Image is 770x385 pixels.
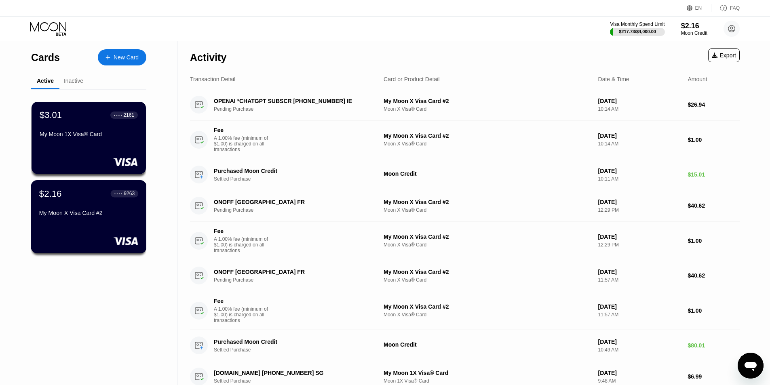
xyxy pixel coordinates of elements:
[384,242,592,248] div: Moon X Visa® Card
[214,269,371,275] div: ONOFF [GEOGRAPHIC_DATA] FR
[37,78,54,84] div: Active
[688,101,740,108] div: $26.94
[708,48,740,62] div: Export
[384,269,592,275] div: My Moon X Visa Card #2
[190,52,226,63] div: Activity
[123,112,134,118] div: 2161
[384,76,440,82] div: Card or Product Detail
[190,159,740,190] div: Purchased Moon CreditSettled PurchaseMoon Credit[DATE]10:11 AM$15.01
[190,120,740,159] div: FeeA 1.00% fee (minimum of $1.00) is charged on all transactionsMy Moon X Visa Card #2Moon X Visa...
[598,207,681,213] div: 12:29 PM
[598,76,629,82] div: Date & Time
[688,76,707,82] div: Amount
[384,199,592,205] div: My Moon X Visa Card #2
[598,303,681,310] div: [DATE]
[214,127,270,133] div: Fee
[32,102,146,174] div: $3.01● ● ● ●2161My Moon 1X Visa® Card
[114,54,139,61] div: New Card
[598,347,681,353] div: 10:49 AM
[730,5,740,11] div: FAQ
[214,228,270,234] div: Fee
[214,176,382,182] div: Settled Purchase
[384,98,592,104] div: My Moon X Visa Card #2
[40,110,62,120] div: $3.01
[384,370,592,376] div: My Moon 1X Visa® Card
[190,89,740,120] div: OPENAI *CHATGPT SUBSCR [PHONE_NUMBER] IEPending PurchaseMy Moon X Visa Card #2Moon X Visa® Card[D...
[114,192,122,195] div: ● ● ● ●
[688,137,740,143] div: $1.00
[384,378,592,384] div: Moon 1X Visa® Card
[688,238,740,244] div: $1.00
[738,353,764,379] iframe: Button to launch messaging window
[384,170,592,177] div: Moon Credit
[64,78,83,84] div: Inactive
[695,5,702,11] div: EN
[688,307,740,314] div: $1.00
[214,339,371,345] div: Purchased Moon Credit
[214,277,382,283] div: Pending Purchase
[190,330,740,361] div: Purchased Moon CreditSettled PurchaseMoon Credit[DATE]10:49 AM$80.01
[712,52,736,59] div: Export
[214,168,371,174] div: Purchased Moon Credit
[190,190,740,221] div: ONOFF [GEOGRAPHIC_DATA] FRPending PurchaseMy Moon X Visa Card #2Moon X Visa® Card[DATE]12:29 PM$4...
[384,133,592,139] div: My Moon X Visa Card #2
[40,131,138,137] div: My Moon 1X Visa® Card
[384,277,592,283] div: Moon X Visa® Card
[598,378,681,384] div: 9:48 AM
[681,22,707,36] div: $2.16Moon Credit
[610,21,665,36] div: Visa Monthly Spend Limit$217.73/$4,000.00
[214,347,382,353] div: Settled Purchase
[598,176,681,182] div: 10:11 AM
[214,135,274,152] div: A 1.00% fee (minimum of $1.00) is charged on all transactions
[384,106,592,112] div: Moon X Visa® Card
[384,341,592,348] div: Moon Credit
[214,298,270,304] div: Fee
[711,4,740,12] div: FAQ
[687,4,711,12] div: EN
[598,106,681,112] div: 10:14 AM
[214,370,371,376] div: [DOMAIN_NAME] [PHONE_NUMBER] SG
[214,98,371,104] div: OPENAI *CHATGPT SUBSCR [PHONE_NUMBER] IE
[214,306,274,323] div: A 1.00% fee (minimum of $1.00) is charged on all transactions
[598,199,681,205] div: [DATE]
[98,49,146,65] div: New Card
[384,234,592,240] div: My Moon X Visa Card #2
[598,269,681,275] div: [DATE]
[214,207,382,213] div: Pending Purchase
[598,312,681,318] div: 11:57 AM
[214,199,371,205] div: ONOFF [GEOGRAPHIC_DATA] FR
[214,236,274,253] div: A 1.00% fee (minimum of $1.00) is charged on all transactions
[598,98,681,104] div: [DATE]
[598,168,681,174] div: [DATE]
[190,76,235,82] div: Transaction Detail
[384,303,592,310] div: My Moon X Visa Card #2
[39,210,138,216] div: My Moon X Visa Card #2
[688,171,740,178] div: $15.01
[124,191,135,196] div: 9263
[190,291,740,330] div: FeeA 1.00% fee (minimum of $1.00) is charged on all transactionsMy Moon X Visa Card #2Moon X Visa...
[32,181,146,253] div: $2.16● ● ● ●9263My Moon X Visa Card #2
[598,370,681,376] div: [DATE]
[598,133,681,139] div: [DATE]
[598,339,681,345] div: [DATE]
[681,30,707,36] div: Moon Credit
[610,21,665,27] div: Visa Monthly Spend Limit
[598,242,681,248] div: 12:29 PM
[214,106,382,112] div: Pending Purchase
[214,378,382,384] div: Settled Purchase
[190,260,740,291] div: ONOFF [GEOGRAPHIC_DATA] FRPending PurchaseMy Moon X Visa Card #2Moon X Visa® Card[DATE]11:57 AM$4...
[384,141,592,147] div: Moon X Visa® Card
[190,221,740,260] div: FeeA 1.00% fee (minimum of $1.00) is charged on all transactionsMy Moon X Visa Card #2Moon X Visa...
[598,234,681,240] div: [DATE]
[688,373,740,380] div: $6.99
[384,312,592,318] div: Moon X Visa® Card
[688,272,740,279] div: $40.62
[114,114,122,116] div: ● ● ● ●
[688,202,740,209] div: $40.62
[598,277,681,283] div: 11:57 AM
[598,141,681,147] div: 10:14 AM
[31,52,60,63] div: Cards
[39,188,62,199] div: $2.16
